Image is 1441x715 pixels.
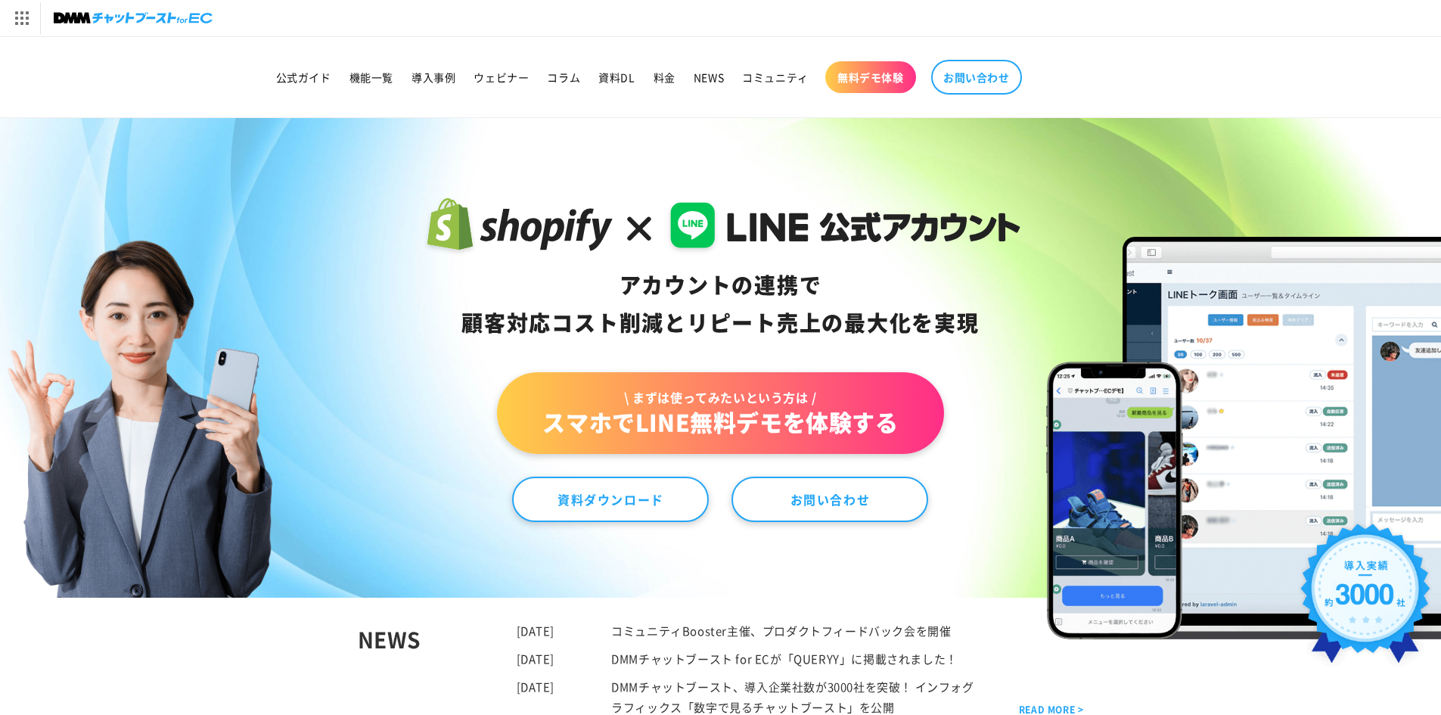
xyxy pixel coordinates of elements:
[943,70,1010,84] span: お問い合わせ
[589,61,644,93] a: 資料DL
[474,70,529,84] span: ウェビナー
[733,61,818,93] a: コミュニティ
[931,60,1022,95] a: お問い合わせ
[421,266,1020,342] div: アカウントの連携で 顧客対応コスト削減と リピート売上の 最大化を実現
[512,477,709,522] a: 資料ダウンロード
[685,61,733,93] a: NEWS
[497,372,943,454] a: \ まずは使ってみたいという方は /スマホでLINE無料デモを体験する
[276,70,331,84] span: 公式ガイド
[611,651,958,667] a: DMMチャットブースト for ECが「QUERYY」に掲載されました！
[611,623,951,639] a: コミュニティBooster主催、プロダクトフィードバック会を開催
[598,70,635,84] span: 資料DL
[611,679,974,715] a: DMMチャットブースト、導入企業社数が3000社を突破！ インフォグラフィックス「数字で見るチャットブースト」を公開
[547,70,580,84] span: コラム
[340,61,402,93] a: 機能一覧
[825,61,916,93] a: 無料デモ体験
[731,477,928,522] a: お問い合わせ
[1293,517,1438,681] img: 導入実績約3000社
[54,8,213,29] img: チャットブーストforEC
[742,70,809,84] span: コミュニティ
[654,70,675,84] span: 料金
[464,61,538,93] a: ウェビナー
[517,679,555,695] time: [DATE]
[694,70,724,84] span: NEWS
[644,61,685,93] a: 料金
[538,61,589,93] a: コラム
[517,623,555,639] time: [DATE]
[402,61,464,93] a: 導入事例
[517,651,555,667] time: [DATE]
[267,61,340,93] a: 公式ガイド
[542,389,898,406] span: \ まずは使ってみたいという方は /
[411,70,455,84] span: 導入事例
[837,70,904,84] span: 無料デモ体験
[349,70,393,84] span: 機能一覧
[2,2,40,34] img: サービス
